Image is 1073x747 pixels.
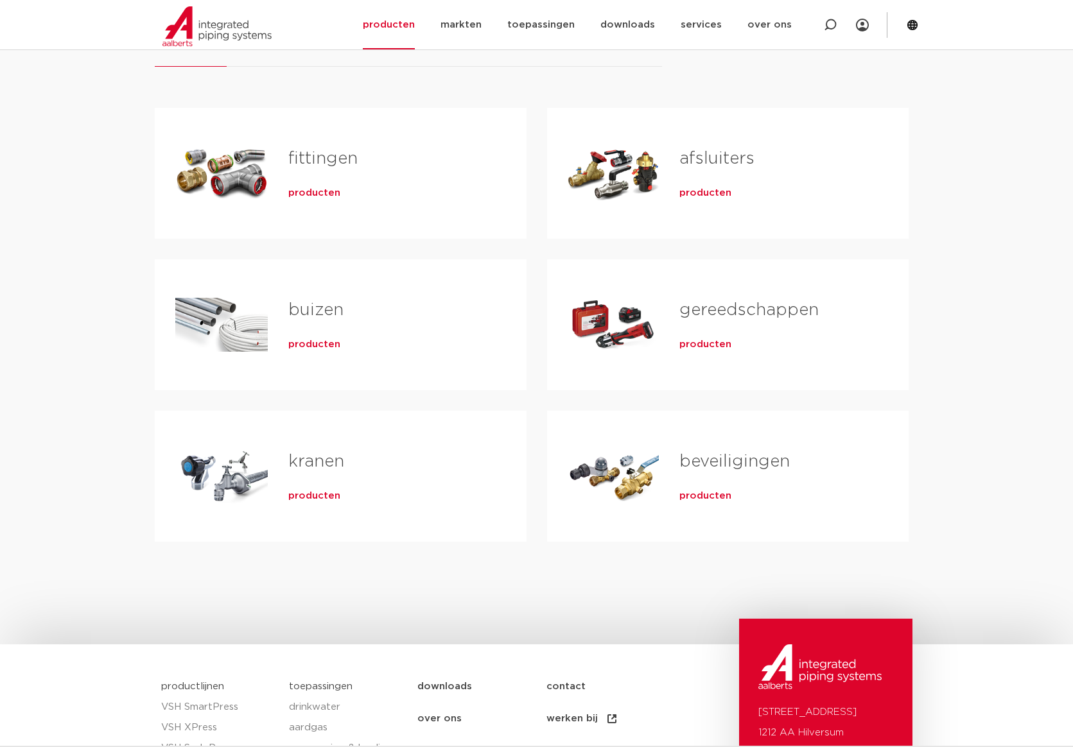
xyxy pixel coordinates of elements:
[417,671,546,703] a: downloads
[288,302,344,318] a: buizen
[288,490,340,502] a: producten
[679,150,755,167] a: afsluiters
[679,187,731,200] a: producten
[679,453,790,470] a: beveiligingen
[679,490,731,502] a: producten
[679,302,819,318] a: gereedschappen
[155,35,919,562] div: Tabs. Open items met enter of spatie, sluit af met escape en navigeer met de pijltoetsen.
[546,671,676,703] a: contact
[161,682,224,691] a: productlijnen
[679,338,731,351] a: producten
[288,150,358,167] a: fittingen
[288,453,344,470] a: kranen
[161,697,277,717] a: VSH SmartPress
[289,682,353,691] a: toepassingen
[288,338,340,351] a: producten
[546,703,676,735] a: werken bij
[161,717,277,738] a: VSH XPress
[417,703,546,735] a: over ons
[289,717,405,738] a: aardgas
[288,187,340,200] a: producten
[289,697,405,717] a: drinkwater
